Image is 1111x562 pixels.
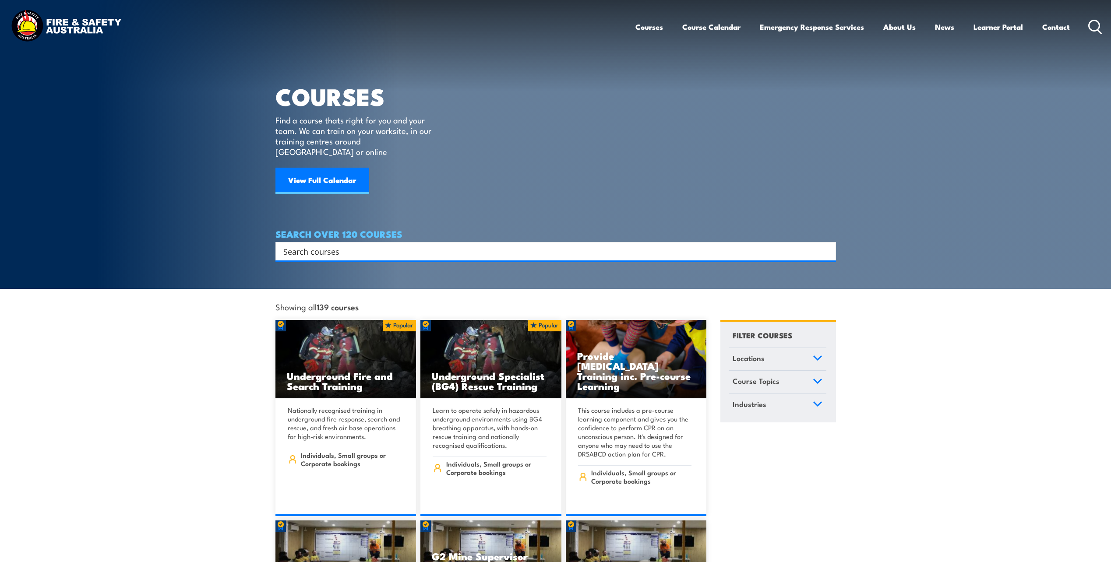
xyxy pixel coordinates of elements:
a: Locations [729,348,826,371]
a: View Full Calendar [275,168,369,194]
span: Showing all [275,302,359,311]
input: Search input [283,245,817,258]
a: Contact [1042,15,1070,39]
span: Individuals, Small groups or Corporate bookings [446,460,547,476]
span: Industries [733,398,766,410]
a: News [935,15,954,39]
span: Individuals, Small groups or Corporate bookings [301,451,401,467]
a: Underground Specialist (BG4) Rescue Training [420,320,561,399]
a: Underground Fire and Search Training [275,320,416,399]
form: Search form [285,245,818,257]
h3: Underground Fire and Search Training [287,371,405,391]
a: Courses [635,15,663,39]
a: Provide [MEDICAL_DATA] Training inc. Pre-course Learning [566,320,707,399]
h4: SEARCH OVER 120 COURSES [275,229,836,239]
h3: Provide [MEDICAL_DATA] Training inc. Pre-course Learning [577,351,695,391]
p: Find a course thats right for you and your team. We can train on your worksite, in our training c... [275,115,435,157]
a: Industries [729,394,826,417]
h1: COURSES [275,86,444,106]
img: Low Voltage Rescue and Provide CPR [566,320,707,399]
span: Locations [733,352,765,364]
p: Learn to operate safely in hazardous underground environments using BG4 breathing apparatus, with... [433,406,547,450]
p: Nationally recognised training in underground fire response, search and rescue, and fresh air bas... [288,406,402,441]
span: Course Topics [733,375,779,387]
strong: 139 courses [317,301,359,313]
img: Underground mine rescue [275,320,416,399]
a: About Us [883,15,916,39]
img: Underground mine rescue [420,320,561,399]
a: Learner Portal [973,15,1023,39]
a: Course Calendar [682,15,741,39]
h3: Underground Specialist (BG4) Rescue Training [432,371,550,391]
h4: FILTER COURSES [733,329,792,341]
a: Emergency Response Services [760,15,864,39]
span: Individuals, Small groups or Corporate bookings [591,468,691,485]
a: Course Topics [729,371,826,393]
button: Search magnifier button [821,245,833,257]
p: This course includes a pre-course learning component and gives you the confidence to perform CPR ... [578,406,692,458]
